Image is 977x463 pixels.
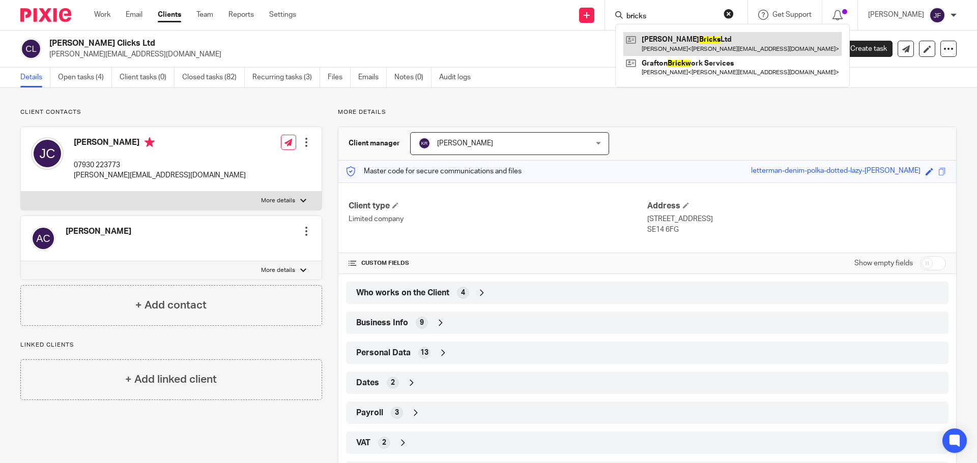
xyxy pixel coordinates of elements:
[356,438,370,448] span: VAT
[382,438,386,448] span: 2
[751,166,921,177] div: letterman-denim-polka-dotted-lazy-[PERSON_NAME]
[439,68,478,87] a: Audit logs
[772,11,812,18] span: Get Support
[356,348,411,358] span: Personal Data
[356,288,449,298] span: Who works on the Client
[49,38,665,49] h2: [PERSON_NAME] Clicks Ltd
[625,12,717,21] input: Search
[346,166,522,176] p: Master code for secure communications and files
[20,341,322,349] p: Linked clients
[49,49,818,59] p: [PERSON_NAME][EMAIL_ADDRESS][DOMAIN_NAME]
[391,378,395,388] span: 2
[252,68,320,87] a: Recurring tasks (3)
[854,258,913,268] label: Show empty fields
[349,138,400,148] h3: Client manager
[74,160,246,170] p: 07930 223773
[395,408,399,418] span: 3
[647,225,946,235] p: SE14 6FG
[647,214,946,224] p: [STREET_ADDRESS]
[66,226,131,237] h4: [PERSON_NAME]
[125,372,217,387] h4: + Add linked client
[349,201,647,211] h4: Client type
[349,214,647,224] p: Limited company
[20,108,322,116] p: Client contacts
[261,266,295,274] p: More details
[182,68,245,87] a: Closed tasks (82)
[196,10,213,20] a: Team
[228,10,254,20] a: Reports
[394,68,432,87] a: Notes (0)
[20,38,42,59] img: svg%3E
[461,288,465,298] span: 4
[358,68,387,87] a: Emails
[420,318,424,328] span: 9
[868,10,924,20] p: [PERSON_NAME]
[135,297,207,313] h4: + Add contact
[31,226,55,251] img: svg%3E
[349,259,647,267] h4: CUSTOM FIELDS
[74,170,246,180] p: [PERSON_NAME][EMAIL_ADDRESS][DOMAIN_NAME]
[74,137,246,150] h4: [PERSON_NAME]
[724,9,734,19] button: Clear
[158,10,181,20] a: Clients
[929,7,945,23] img: svg%3E
[261,197,295,205] p: More details
[269,10,296,20] a: Settings
[20,8,71,22] img: Pixie
[94,10,110,20] a: Work
[418,137,430,149] img: svg%3E
[356,318,408,328] span: Business Info
[145,137,155,147] i: Primary
[420,348,428,358] span: 13
[20,68,50,87] a: Details
[356,408,383,418] span: Payroll
[58,68,112,87] a: Open tasks (4)
[328,68,351,87] a: Files
[120,68,175,87] a: Client tasks (0)
[647,201,946,211] h4: Address
[437,140,493,147] span: [PERSON_NAME]
[338,108,957,116] p: More details
[834,41,893,57] a: Create task
[31,137,64,170] img: svg%3E
[126,10,142,20] a: Email
[356,378,379,388] span: Dates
